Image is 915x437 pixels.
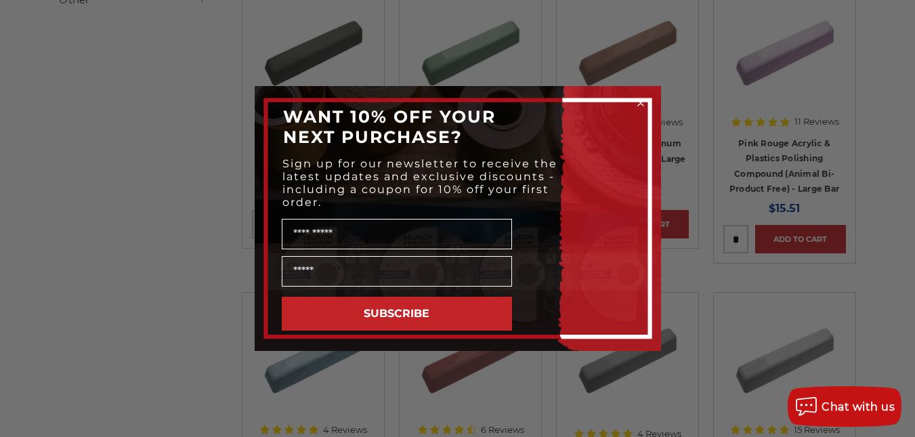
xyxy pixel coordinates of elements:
button: Close dialog [634,96,647,110]
button: Chat with us [788,386,901,427]
span: WANT 10% OFF YOUR NEXT PURCHASE? [283,106,496,147]
span: Chat with us [822,400,895,413]
button: SUBSCRIBE [282,297,512,331]
input: Email [282,256,512,287]
span: Sign up for our newsletter to receive the latest updates and exclusive discounts - including a co... [282,157,557,209]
